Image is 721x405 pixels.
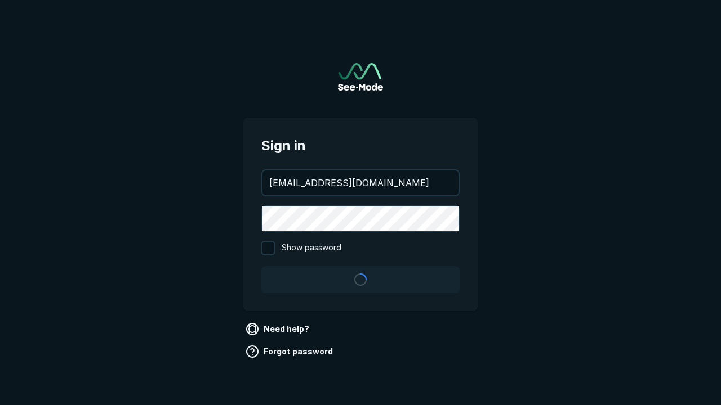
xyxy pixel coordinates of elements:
input: your@email.com [262,170,459,195]
a: Forgot password [243,343,337,361]
span: Sign in [261,136,460,156]
a: Need help? [243,320,314,338]
img: See-Mode Logo [338,63,383,91]
a: Go to sign in [338,63,383,91]
span: Show password [282,241,341,255]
